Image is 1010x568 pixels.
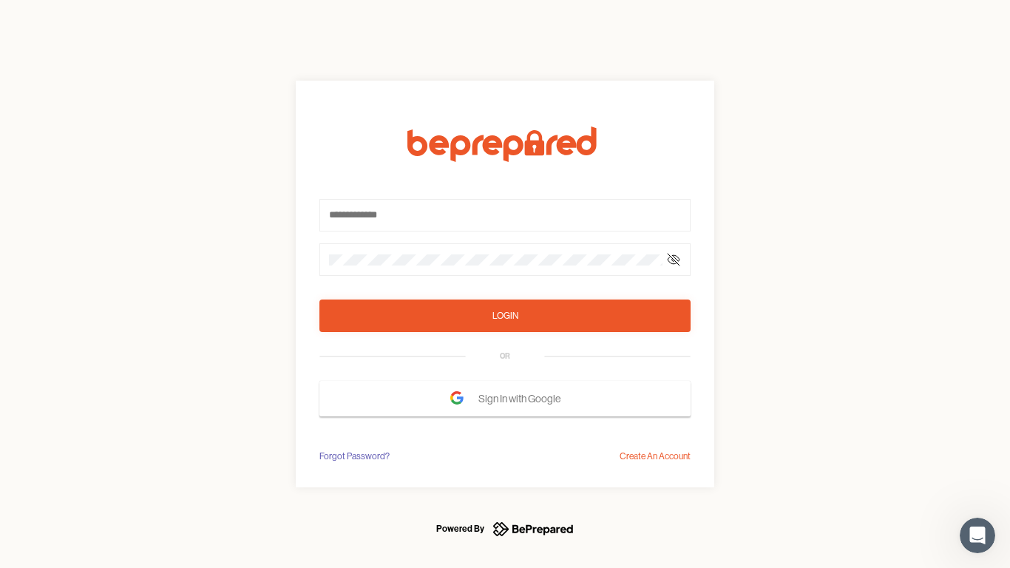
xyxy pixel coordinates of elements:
button: Sign In with Google [319,381,691,416]
div: Create An Account [620,449,691,464]
button: Login [319,300,691,332]
div: OR [500,351,510,362]
iframe: Intercom live chat [960,518,995,553]
div: Powered By [436,520,484,538]
div: Login [492,308,518,323]
div: Forgot Password? [319,449,390,464]
span: Sign In with Google [478,385,568,412]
